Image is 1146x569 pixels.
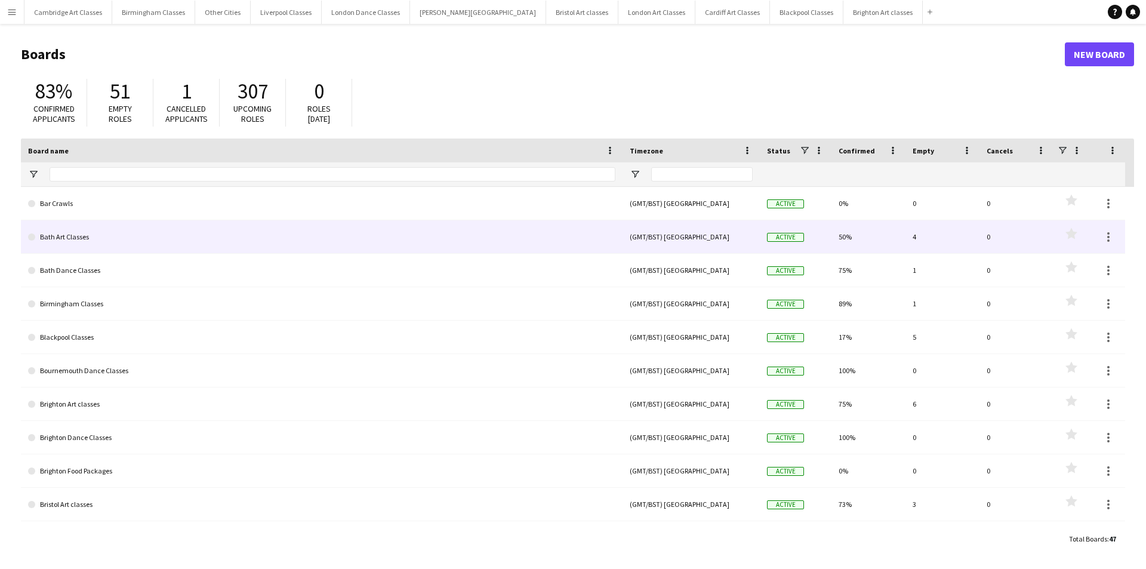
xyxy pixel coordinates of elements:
[238,78,268,104] span: 307
[630,169,640,180] button: Open Filter Menu
[24,1,112,24] button: Cambridge Art Classes
[831,220,905,253] div: 50%
[28,321,615,354] a: Blackpool Classes
[110,78,130,104] span: 51
[979,421,1053,454] div: 0
[28,287,615,321] a: Birmingham Classes
[979,287,1053,320] div: 0
[1069,527,1116,550] div: :
[831,421,905,454] div: 100%
[905,287,979,320] div: 1
[28,488,615,521] a: Bristol Art classes
[767,400,804,409] span: Active
[979,187,1053,220] div: 0
[1109,534,1116,543] span: 47
[767,367,804,376] span: Active
[831,354,905,387] div: 100%
[314,78,324,104] span: 0
[905,321,979,353] div: 5
[50,167,615,182] input: Board name Filter Input
[767,266,804,275] span: Active
[979,254,1053,287] div: 0
[623,421,760,454] div: (GMT/BST) [GEOGRAPHIC_DATA]
[905,187,979,220] div: 0
[28,521,615,555] a: Bristol Bar Crawls
[21,45,1065,63] h1: Boards
[767,433,804,442] span: Active
[979,521,1053,554] div: 0
[979,321,1053,353] div: 0
[181,78,192,104] span: 1
[905,387,979,420] div: 6
[251,1,322,24] button: Liverpool Classes
[35,78,72,104] span: 83%
[28,421,615,454] a: Brighton Dance Classes
[307,103,331,124] span: Roles [DATE]
[28,354,615,387] a: Bournemouth Dance Classes
[233,103,272,124] span: Upcoming roles
[623,454,760,487] div: (GMT/BST) [GEOGRAPHIC_DATA]
[28,454,615,488] a: Brighton Food Packages
[831,321,905,353] div: 17%
[913,146,934,155] span: Empty
[831,521,905,554] div: 0%
[695,1,770,24] button: Cardiff Art Classes
[410,1,546,24] button: [PERSON_NAME][GEOGRAPHIC_DATA]
[546,1,618,24] button: Bristol Art classes
[195,1,251,24] button: Other Cities
[33,103,75,124] span: Confirmed applicants
[623,321,760,353] div: (GMT/BST) [GEOGRAPHIC_DATA]
[767,199,804,208] span: Active
[905,488,979,521] div: 3
[831,287,905,320] div: 89%
[979,454,1053,487] div: 0
[979,488,1053,521] div: 0
[618,1,695,24] button: London Art Classes
[623,521,760,554] div: (GMT/BST) [GEOGRAPHIC_DATA]
[28,254,615,287] a: Bath Dance Classes
[905,454,979,487] div: 0
[112,1,195,24] button: Birmingham Classes
[905,220,979,253] div: 4
[767,467,804,476] span: Active
[987,146,1013,155] span: Cancels
[109,103,132,124] span: Empty roles
[322,1,410,24] button: London Dance Classes
[831,454,905,487] div: 0%
[767,146,790,155] span: Status
[623,488,760,521] div: (GMT/BST) [GEOGRAPHIC_DATA]
[831,254,905,287] div: 75%
[905,354,979,387] div: 0
[28,387,615,421] a: Brighton Art classes
[1069,534,1107,543] span: Total Boards
[979,387,1053,420] div: 0
[28,146,69,155] span: Board name
[623,220,760,253] div: (GMT/BST) [GEOGRAPHIC_DATA]
[905,254,979,287] div: 1
[1065,42,1134,66] a: New Board
[979,220,1053,253] div: 0
[770,1,843,24] button: Blackpool Classes
[767,333,804,342] span: Active
[165,103,208,124] span: Cancelled applicants
[651,167,753,182] input: Timezone Filter Input
[623,254,760,287] div: (GMT/BST) [GEOGRAPHIC_DATA]
[979,354,1053,387] div: 0
[831,387,905,420] div: 75%
[28,187,615,220] a: Bar Crawls
[623,187,760,220] div: (GMT/BST) [GEOGRAPHIC_DATA]
[905,521,979,554] div: 0
[623,287,760,320] div: (GMT/BST) [GEOGRAPHIC_DATA]
[630,146,663,155] span: Timezone
[843,1,923,24] button: Brighton Art classes
[905,421,979,454] div: 0
[28,220,615,254] a: Bath Art Classes
[767,500,804,509] span: Active
[28,169,39,180] button: Open Filter Menu
[623,354,760,387] div: (GMT/BST) [GEOGRAPHIC_DATA]
[767,300,804,309] span: Active
[831,488,905,521] div: 73%
[839,146,875,155] span: Confirmed
[767,233,804,242] span: Active
[831,187,905,220] div: 0%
